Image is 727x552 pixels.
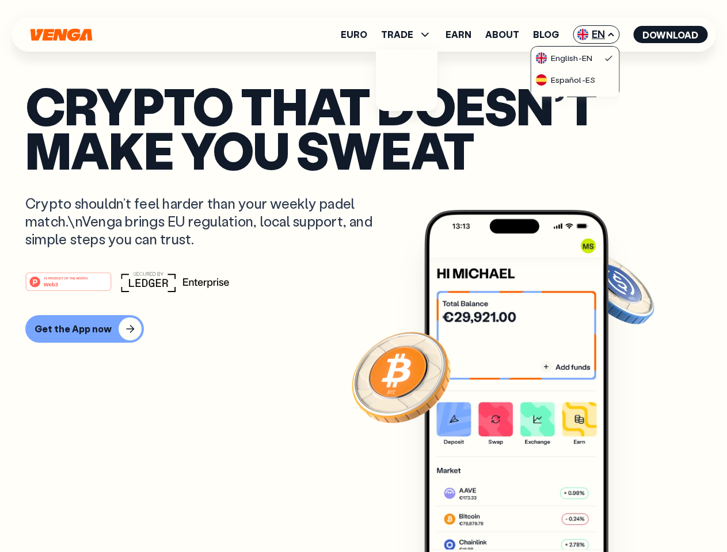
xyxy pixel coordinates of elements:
tspan: Web3 [44,281,58,287]
a: flag-catCatalà-CAT [531,90,619,112]
a: Get the App now [25,315,702,343]
a: About [485,30,519,39]
a: Euro [341,30,367,39]
p: Crypto shouldn’t feel harder than your weekly padel match.\nVenga brings EU regulation, local sup... [25,194,389,248]
a: #1 PRODUCT OF THE MONTHWeb3 [25,279,112,294]
span: TRADE [381,28,432,41]
div: Get the App now [35,323,112,335]
button: Get the App now [25,315,144,343]
a: Blog [533,30,559,39]
img: flag-cat [536,96,547,108]
div: English - EN [536,52,592,64]
a: Earn [446,30,471,39]
p: Crypto that doesn’t make you sweat [25,83,702,171]
span: TRADE [381,30,413,39]
tspan: #1 PRODUCT OF THE MONTH [44,276,87,279]
img: Bitcoin [349,325,453,428]
a: flag-esEspañol-ES [531,68,619,90]
div: Català - CAT [536,96,598,108]
button: Download [633,26,707,43]
img: USDC coin [574,247,657,330]
span: EN [573,25,619,44]
div: Español - ES [536,74,595,86]
a: flag-ukEnglish-EN [531,47,619,68]
img: flag-es [536,74,547,86]
img: flag-uk [577,29,588,40]
svg: Home [29,28,93,41]
img: flag-uk [536,52,547,64]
